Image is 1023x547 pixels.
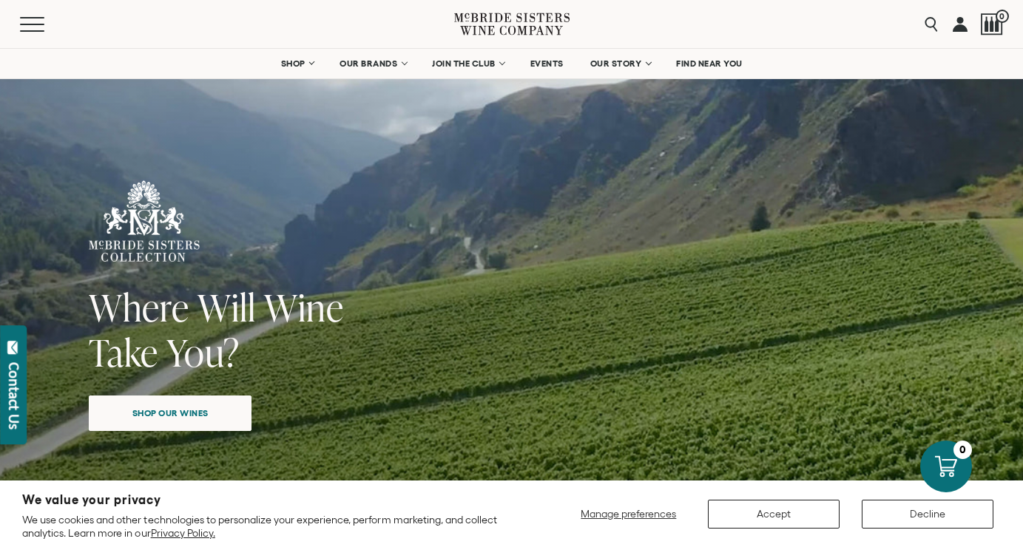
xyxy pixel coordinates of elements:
[530,58,564,69] span: EVENTS
[862,500,993,529] button: Decline
[708,500,840,529] button: Accept
[676,58,743,69] span: FIND NEAR YOU
[197,282,256,333] span: Will
[151,527,215,539] a: Privacy Policy.
[264,282,344,333] span: Wine
[422,49,513,78] a: JOIN THE CLUB
[581,49,660,78] a: OUR STORY
[166,327,240,378] span: You?
[22,494,523,506] h2: We value your privacy
[340,58,397,69] span: OUR BRANDS
[20,17,73,32] button: Mobile Menu Trigger
[432,58,496,69] span: JOIN THE CLUB
[666,49,752,78] a: FIND NEAR YOU
[22,513,523,540] p: We use cookies and other technologies to personalize your experience, perform marketing, and coll...
[7,362,21,429] div: Contact Us
[89,282,189,333] span: Where
[89,395,251,431] a: Shop our wines
[271,49,323,78] a: SHOP
[996,10,1009,23] span: 0
[572,500,686,529] button: Manage preferences
[953,441,972,459] div: 0
[280,58,305,69] span: SHOP
[330,49,415,78] a: OUR BRANDS
[521,49,573,78] a: EVENTS
[581,508,676,520] span: Manage preferences
[89,327,158,378] span: Take
[590,58,642,69] span: OUR STORY
[107,398,234,427] span: Shop our wines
